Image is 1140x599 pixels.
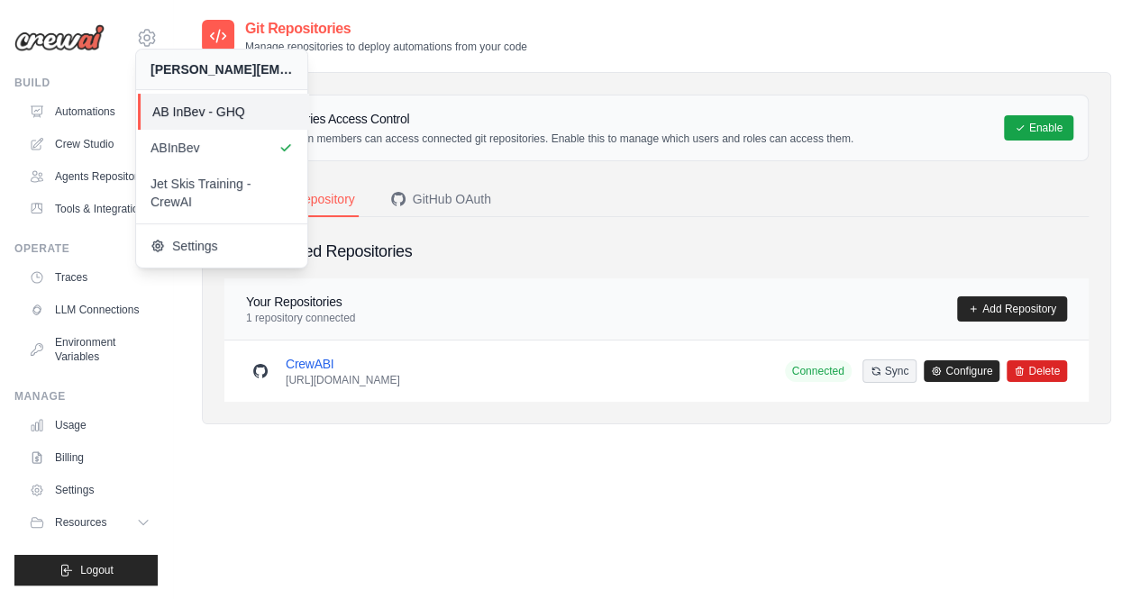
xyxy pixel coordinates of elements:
[150,139,293,157] span: ABInBev
[150,60,293,78] div: [PERSON_NAME][EMAIL_ADDRESS][PERSON_NAME][DOMAIN_NAME]
[136,228,307,264] a: Settings
[55,515,106,530] span: Resources
[245,40,527,54] p: Manage repositories to deploy automations from your code
[150,175,293,211] span: Jet Skis Training - CrewAI
[14,76,158,90] div: Build
[14,241,158,256] div: Operate
[136,166,307,220] a: Jet Skis Training - CrewAI
[14,555,158,585] button: Logout
[286,373,400,387] p: [URL][DOMAIN_NAME]
[1007,360,1067,382] button: Delete
[1004,115,1073,141] button: Enable
[924,360,999,382] a: Configure
[224,183,1089,217] nav: Tabs
[240,132,853,146] p: All organization members can access connected git repositories. Enable this to manage which users...
[22,295,158,324] a: LLM Connections
[22,263,158,292] a: Traces
[22,476,158,504] a: Settings
[246,311,355,325] p: 1 repository connected
[22,443,158,472] a: Billing
[246,239,412,264] h3: Connected Repositories
[388,183,495,217] button: GitHub OAuth
[391,190,491,208] div: GitHub OAuth
[22,328,158,371] a: Environment Variables
[22,162,158,191] a: Agents Repository
[240,110,853,128] h3: Git Repositories Access Control
[22,130,158,159] a: Crew Studio
[286,357,333,371] a: CrewABI
[136,130,307,166] a: ABInBev
[138,94,309,130] a: AB InBev - GHQ
[14,389,158,404] div: Manage
[22,195,158,223] a: Tools & Integrations
[150,237,293,255] span: Settings
[152,103,295,121] span: AB InBev - GHQ
[957,296,1067,322] a: Add Repository
[22,97,158,126] a: Automations
[246,293,355,311] h4: Your Repositories
[80,563,114,577] span: Logout
[862,359,917,383] button: Sync
[785,360,852,382] span: Connected
[14,24,105,51] img: Logo
[245,18,527,40] h2: Git Repositories
[22,411,158,440] a: Usage
[22,508,158,537] button: Resources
